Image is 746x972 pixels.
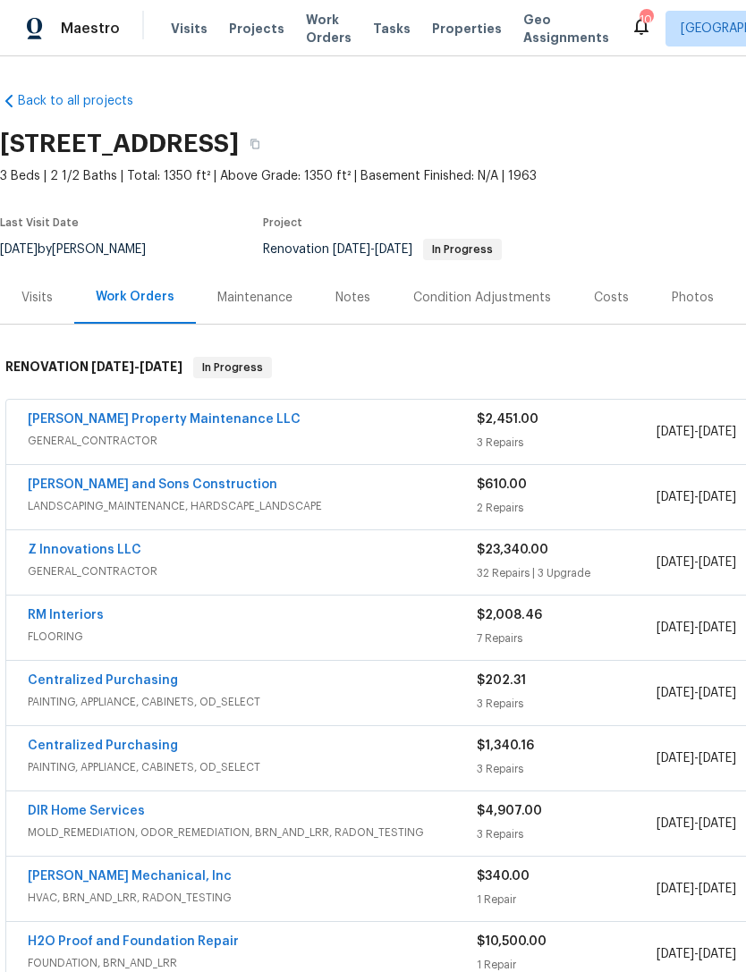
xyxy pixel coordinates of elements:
span: Properties [432,20,502,38]
div: Work Orders [96,288,174,306]
span: [DATE] [699,883,736,895]
span: [DATE] [375,243,412,256]
span: [DATE] [657,883,694,895]
span: - [333,243,412,256]
a: Centralized Purchasing [28,674,178,687]
div: Maintenance [217,289,292,307]
span: $2,008.46 [477,609,542,621]
span: Project [263,217,302,228]
span: In Progress [425,244,500,255]
span: [DATE] [657,621,694,634]
span: GENERAL_CONTRACTOR [28,432,477,450]
div: 3 Repairs [477,825,657,843]
span: Maestro [61,20,120,38]
a: Centralized Purchasing [28,740,178,752]
span: [DATE] [657,687,694,699]
a: [PERSON_NAME] Property Maintenance LLC [28,413,301,426]
div: 104 [640,11,652,29]
span: [DATE] [333,243,370,256]
span: $1,340.16 [477,740,534,752]
div: 3 Repairs [477,695,657,713]
span: Tasks [373,22,411,35]
span: [DATE] [657,491,694,503]
span: $10,500.00 [477,935,547,948]
span: LANDSCAPING_MAINTENANCE, HARDSCAPE_LANDSCAPE [28,497,477,515]
span: - [91,360,182,373]
span: [DATE] [699,752,736,765]
span: [DATE] [140,360,182,373]
a: DIR Home Services [28,805,145,817]
span: $4,907.00 [477,805,542,817]
span: $2,451.00 [477,413,538,426]
span: $202.31 [477,674,526,687]
a: RM Interiors [28,609,104,621]
span: Projects [229,20,284,38]
span: [DATE] [699,556,736,569]
span: [DATE] [657,817,694,830]
div: 2 Repairs [477,499,657,517]
span: [DATE] [657,752,694,765]
span: In Progress [195,359,270,376]
span: PAINTING, APPLIANCE, CABINETS, OD_SELECT [28,693,477,711]
span: - [657,554,736,571]
button: Copy Address [239,128,271,160]
div: 7 Repairs [477,630,657,647]
a: H2O Proof and Foundation Repair [28,935,239,948]
span: Geo Assignments [523,11,609,46]
span: FLOORING [28,628,477,646]
span: Work Orders [306,11,352,46]
div: 32 Repairs | 3 Upgrade [477,564,657,582]
div: 3 Repairs [477,760,657,778]
div: Photos [672,289,714,307]
span: - [657,423,736,441]
span: [DATE] [91,360,134,373]
span: [DATE] [699,948,736,960]
h6: RENOVATION [5,357,182,378]
span: GENERAL_CONTRACTOR [28,562,477,580]
span: MOLD_REMEDIATION, ODOR_REMEDIATION, BRN_AND_LRR, RADON_TESTING [28,824,477,841]
span: - [657,619,736,637]
span: [DATE] [699,817,736,830]
span: FOUNDATION, BRN_AND_LRR [28,954,477,972]
div: 1 Repair [477,891,657,909]
span: Renovation [263,243,502,256]
span: - [657,488,736,506]
span: PAINTING, APPLIANCE, CABINETS, OD_SELECT [28,758,477,776]
span: [DATE] [699,687,736,699]
span: [DATE] [657,556,694,569]
a: Z Innovations LLC [28,544,141,556]
div: Notes [335,289,370,307]
span: - [657,880,736,898]
span: - [657,945,736,963]
a: [PERSON_NAME] and Sons Construction [28,478,277,491]
span: [DATE] [699,491,736,503]
span: Visits [171,20,208,38]
span: - [657,684,736,702]
span: - [657,749,736,767]
span: HVAC, BRN_AND_LRR, RADON_TESTING [28,889,477,907]
span: $23,340.00 [477,544,548,556]
span: $340.00 [477,870,530,883]
span: [DATE] [699,426,736,438]
span: [DATE] [699,621,736,634]
div: Costs [594,289,629,307]
div: Condition Adjustments [413,289,551,307]
span: $610.00 [477,478,527,491]
a: [PERSON_NAME] Mechanical, Inc [28,870,232,883]
span: [DATE] [657,426,694,438]
div: 3 Repairs [477,434,657,452]
span: [DATE] [657,948,694,960]
div: Visits [21,289,53,307]
span: - [657,815,736,833]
